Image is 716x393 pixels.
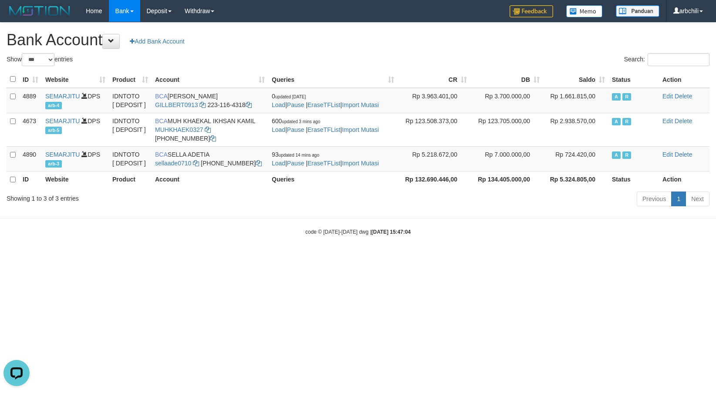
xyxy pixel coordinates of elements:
[155,160,191,167] a: sellaade0710
[272,160,285,167] a: Load
[287,160,304,167] a: Pause
[152,146,268,171] td: SELLA ADETIA [PHONE_NUMBER]
[45,118,80,124] a: SEMARJITU
[608,71,659,88] th: Status
[19,171,42,188] th: ID
[42,113,109,146] td: DPS
[612,93,621,101] span: Active
[205,126,211,133] a: Copy MUHKHAEK0327 to clipboard
[272,93,379,108] span: | | |
[7,53,73,66] label: Show entries
[155,118,168,124] span: BCA
[307,160,340,167] a: EraseTFList
[307,101,340,108] a: EraseTFList
[7,191,292,203] div: Showing 1 to 3 of 3 entries
[398,146,470,171] td: Rp 5.218.672,00
[42,71,109,88] th: Website: activate to sort column ascending
[210,135,216,142] a: Copy 7152165849 to clipboard
[543,88,608,113] td: Rp 1.661.815,00
[659,71,709,88] th: Action
[287,126,304,133] a: Pause
[470,71,543,88] th: DB: activate to sort column ascending
[155,126,203,133] a: MUHKHAEK0327
[42,171,109,188] th: Website
[272,118,320,124] span: 600
[152,71,268,88] th: Account: activate to sort column ascending
[662,118,673,124] a: Edit
[109,71,152,88] th: Product: activate to sort column ascending
[342,101,379,108] a: Import Mutasi
[246,101,252,108] a: Copy 2231164318 to clipboard
[510,5,553,17] img: Feedback.jpg
[272,118,379,133] span: | | |
[268,71,398,88] th: Queries: activate to sort column ascending
[470,171,543,188] th: Rp 134.405.000,00
[279,153,319,158] span: updated 14 mins ago
[543,113,608,146] td: Rp 2.938.570,00
[19,146,42,171] td: 4890
[272,126,285,133] a: Load
[671,191,686,206] a: 1
[272,151,379,167] span: | | |
[398,171,470,188] th: Rp 132.690.446,00
[45,93,80,100] a: SEMARJITU
[7,4,73,17] img: MOTION_logo.png
[193,160,199,167] a: Copy sellaade0710 to clipboard
[398,71,470,88] th: CR: activate to sort column ascending
[109,88,152,113] td: IDNTOTO [ DEPOSIT ]
[566,5,603,17] img: Button%20Memo.svg
[109,113,152,146] td: IDNTOTO [ DEPOSIT ]
[275,94,306,99] span: updated [DATE]
[612,118,621,125] span: Active
[19,113,42,146] td: 4673
[675,118,692,124] a: Delete
[624,53,709,66] label: Search:
[155,93,168,100] span: BCA
[19,71,42,88] th: ID: activate to sort column ascending
[282,119,320,124] span: updated 3 mins ago
[543,171,608,188] th: Rp 5.324.805,00
[22,53,54,66] select: Showentries
[686,191,709,206] a: Next
[342,126,379,133] a: Import Mutasi
[622,93,631,101] span: Running
[305,229,411,235] small: code © [DATE]-[DATE] dwg |
[675,151,692,158] a: Delete
[45,127,62,134] span: arb-5
[199,101,206,108] a: Copy GILLBERT0913 to clipboard
[470,146,543,171] td: Rp 7.000.000,00
[45,160,62,168] span: arb-3
[662,151,673,158] a: Edit
[342,160,379,167] a: Import Mutasi
[675,93,692,100] a: Delete
[637,191,672,206] a: Previous
[3,3,30,30] button: Open LiveChat chat widget
[470,113,543,146] td: Rp 123.705.000,00
[307,126,340,133] a: EraseTFList
[612,151,621,159] span: Active
[398,88,470,113] td: Rp 3.963.401,00
[622,118,631,125] span: Running
[268,171,398,188] th: Queries
[42,88,109,113] td: DPS
[543,71,608,88] th: Saldo: activate to sort column ascending
[398,113,470,146] td: Rp 123.508.373,00
[616,5,659,17] img: panduan.png
[662,93,673,100] a: Edit
[155,101,198,108] a: GILLBERT0913
[109,146,152,171] td: IDNTOTO [ DEPOSIT ]
[155,151,168,158] span: BCA
[470,88,543,113] td: Rp 3.700.000,00
[109,171,152,188] th: Product
[152,171,268,188] th: Account
[124,34,190,49] a: Add Bank Account
[659,171,709,188] th: Action
[543,146,608,171] td: Rp 724.420,00
[152,113,268,146] td: MUH KHAEKAL IKHSAN KAMIL [PHONE_NUMBER]
[7,31,709,49] h1: Bank Account
[648,53,709,66] input: Search:
[19,88,42,113] td: 4889
[622,151,631,159] span: Running
[45,151,80,158] a: SEMARJITU
[372,229,411,235] strong: [DATE] 15:47:04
